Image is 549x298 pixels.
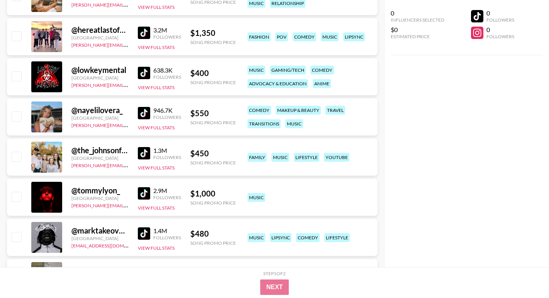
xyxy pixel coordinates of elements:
div: $ 550 [190,108,236,118]
div: comedy [247,106,271,115]
div: fashion [247,32,271,41]
div: Influencers Selected [391,17,444,23]
div: lipsync [343,32,365,41]
div: $ 450 [190,149,236,158]
div: @ the_johnsonfam [71,146,129,155]
div: travel [325,106,345,115]
button: Next [260,279,289,295]
div: comedy [296,233,320,242]
div: [GEOGRAPHIC_DATA] [71,195,129,201]
button: View Full Stats [138,44,175,50]
img: TikTok [138,27,150,39]
div: music [271,153,289,162]
div: Followers [486,34,514,39]
button: View Full Stats [138,125,175,130]
div: Followers [153,235,181,240]
div: 638.3K [153,66,181,74]
div: comedy [310,66,334,74]
iframe: Drift Widget Chat Controller [510,259,540,289]
div: Song Promo Price [190,39,236,45]
div: lifestyle [324,233,350,242]
div: pov [275,32,288,41]
div: 1.4M [153,227,181,235]
div: lipsync [270,233,291,242]
div: Estimated Price [391,34,444,39]
div: transitions [247,119,281,128]
div: music [321,32,339,41]
div: $ 480 [190,229,236,239]
div: music [247,66,265,74]
div: @ 6mxine [71,266,129,276]
div: Followers [153,195,181,200]
a: [PERSON_NAME][EMAIL_ADDRESS][DOMAIN_NAME] [71,81,186,88]
a: [PERSON_NAME][EMAIL_ADDRESS][DOMAIN_NAME] [71,0,186,8]
div: lifestyle [294,153,319,162]
div: music [285,119,303,128]
div: Step 1 of 2 [263,271,286,276]
div: @ lowkeymental [71,65,129,75]
button: View Full Stats [138,4,175,10]
a: [PERSON_NAME][EMAIL_ADDRESS][DOMAIN_NAME] [71,41,186,48]
div: Followers [153,74,181,80]
img: TikTok [138,67,150,79]
div: 946.7K [153,107,181,114]
div: [GEOGRAPHIC_DATA] [71,75,129,81]
div: family [247,153,267,162]
img: TikTok [138,227,150,240]
div: Followers [153,154,181,160]
a: [PERSON_NAME][EMAIL_ADDRESS][DOMAIN_NAME] [71,161,186,168]
div: makeup & beauty [276,106,321,115]
div: $0 [391,26,444,34]
div: music [247,233,265,242]
div: @ nayelilovera_ [71,105,129,115]
div: music [247,193,265,202]
div: 3.2M [153,26,181,34]
div: Followers [153,114,181,120]
div: advocacy & education [247,79,308,88]
div: youtube [324,153,349,162]
div: 0 [486,26,514,34]
div: [GEOGRAPHIC_DATA] [71,115,129,121]
div: Song Promo Price [190,80,236,85]
a: [PERSON_NAME][EMAIL_ADDRESS][DOMAIN_NAME] [71,201,186,208]
div: Followers [486,17,514,23]
button: View Full Stats [138,245,175,251]
div: 2.9M [153,187,181,195]
button: View Full Stats [138,165,175,171]
div: [GEOGRAPHIC_DATA] [71,235,129,241]
div: @ hereatlastofficial [71,25,129,35]
div: $ 1,350 [190,28,236,38]
img: TikTok [138,107,150,119]
div: $ 1,000 [190,189,236,198]
div: 1.3M [153,147,181,154]
div: [GEOGRAPHIC_DATA] [71,35,129,41]
div: $ 400 [190,68,236,78]
a: [PERSON_NAME][EMAIL_ADDRESS][DOMAIN_NAME] [71,121,186,128]
button: View Full Stats [138,85,175,90]
div: comedy [293,32,316,41]
div: @ tommylyon_ [71,186,129,195]
div: Song Promo Price [190,160,236,166]
div: 0 [391,9,444,17]
div: Song Promo Price [190,240,236,246]
div: Song Promo Price [190,200,236,206]
button: View Full Stats [138,205,175,211]
div: Song Promo Price [190,120,236,125]
div: [GEOGRAPHIC_DATA] [71,155,129,161]
div: @ marktakeoverr [71,226,129,235]
div: gaming/tech [270,66,306,74]
div: Followers [153,34,181,40]
div: anime [313,79,331,88]
div: 0 [486,9,514,17]
img: TikTok [138,147,150,159]
img: TikTok [138,187,150,200]
a: [EMAIL_ADDRESS][DOMAIN_NAME] [71,241,149,249]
